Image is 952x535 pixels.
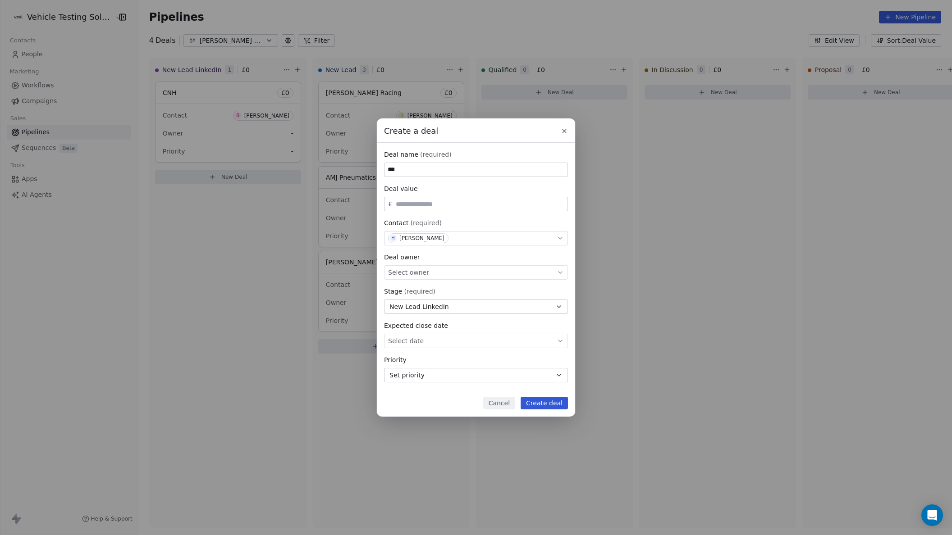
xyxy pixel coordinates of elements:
span: (required) [420,150,452,159]
div: Deal owner [384,253,568,262]
span: New Lead LinkedIn [389,302,449,312]
span: (required) [410,218,442,227]
span: Deal name [384,150,418,159]
div: [PERSON_NAME] [399,235,444,241]
div: Expected close date [384,321,568,330]
span: Select owner [388,268,429,277]
span: £ [388,199,392,209]
span: Stage [384,287,402,296]
div: Priority [384,355,568,364]
div: Deal value [384,184,568,193]
button: Cancel [483,397,515,409]
span: Create a deal [384,125,438,137]
div: H [391,235,395,242]
span: Contact [384,218,408,227]
button: Create deal [521,397,568,409]
span: Select date [388,336,424,345]
span: Set priority [389,371,425,380]
span: (required) [404,287,435,296]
